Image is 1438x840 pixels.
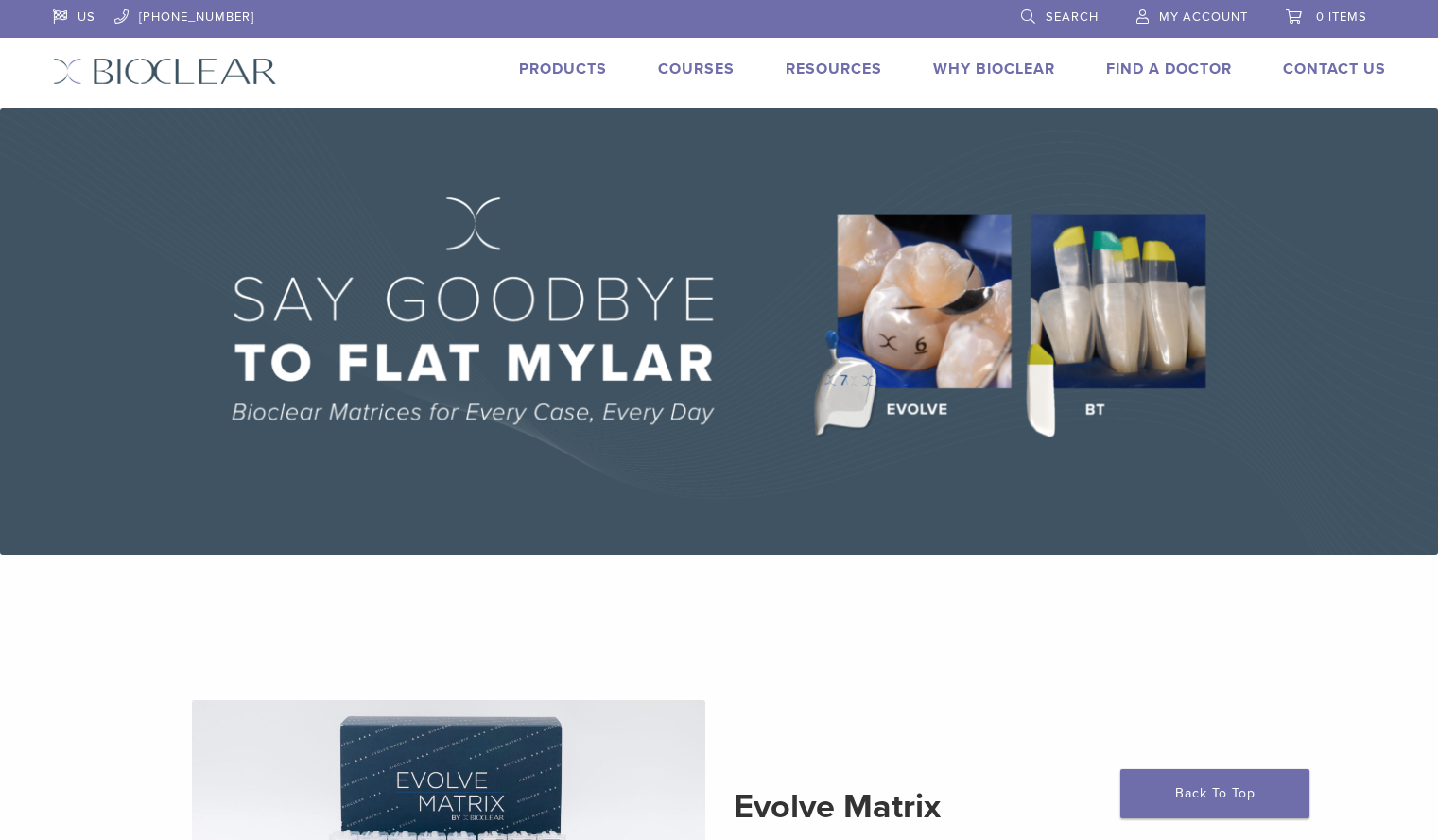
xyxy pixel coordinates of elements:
[519,60,607,78] a: Products
[786,60,882,78] a: Resources
[1316,9,1367,25] span: 0 items
[734,784,1247,830] h2: Evolve Matrix
[933,60,1055,78] a: Why Bioclear
[1159,9,1248,25] span: My Account
[53,58,277,85] img: Bioclear
[1046,9,1099,25] span: Search
[658,60,735,78] a: Courses
[1283,60,1386,78] a: Contact Us
[1106,60,1232,78] a: Find A Doctor
[1120,769,1309,818] a: Back To Top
